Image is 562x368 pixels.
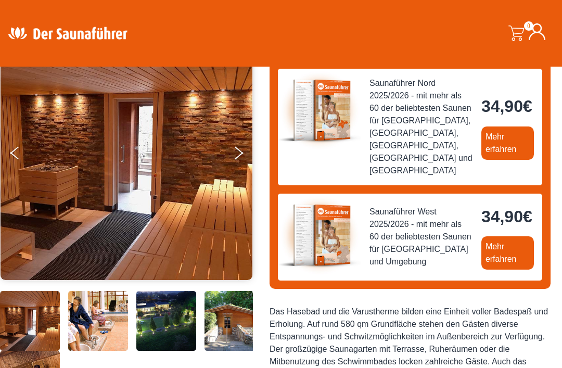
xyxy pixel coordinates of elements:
button: Next [233,142,259,168]
img: der-saunafuehrer-2025-west.jpg [278,194,361,277]
span: Saunaführer Nord 2025/2026 - mit mehr als 60 der beliebtesten Saunen für [GEOGRAPHIC_DATA], [GEOG... [369,77,473,177]
img: der-saunafuehrer-2025-nord.jpg [278,69,361,152]
span: 0 [524,21,533,31]
a: Mehr erfahren [481,236,534,270]
bdi: 34,90 [481,97,532,116]
a: Mehr erfahren [481,126,534,160]
bdi: 34,90 [481,207,532,226]
span: Saunaführer West 2025/2026 - mit mehr als 60 der beliebtesten Saunen für [GEOGRAPHIC_DATA] und Um... [369,206,473,268]
span: € [523,207,532,226]
span: € [523,97,532,116]
button: Previous [10,142,36,168]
